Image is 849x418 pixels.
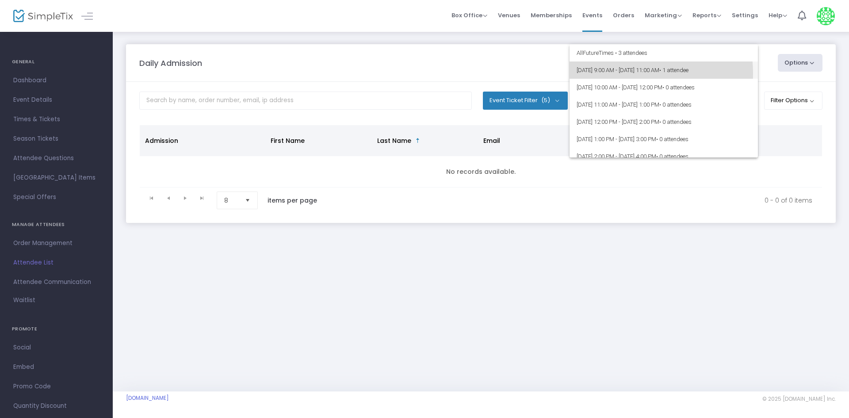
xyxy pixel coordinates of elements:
[577,44,751,61] span: All Future Times • 3 attendees
[577,96,751,113] span: [DATE] 11:00 AM - [DATE] 1:00 PM
[659,67,688,73] span: • 1 attendee
[577,113,751,130] span: [DATE] 12:00 PM - [DATE] 2:00 PM
[577,130,751,148] span: [DATE] 1:00 PM - [DATE] 3:00 PM
[659,101,692,108] span: • 0 attendees
[577,148,751,165] span: [DATE] 2:00 PM - [DATE] 4:00 PM
[656,153,688,160] span: • 0 attendees
[662,84,695,91] span: • 0 attendees
[577,79,751,96] span: [DATE] 10:00 AM - [DATE] 12:00 PM
[659,119,692,125] span: • 0 attendees
[656,136,688,142] span: • 0 attendees
[577,61,751,79] span: [DATE] 9:00 AM - [DATE] 11:00 AM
